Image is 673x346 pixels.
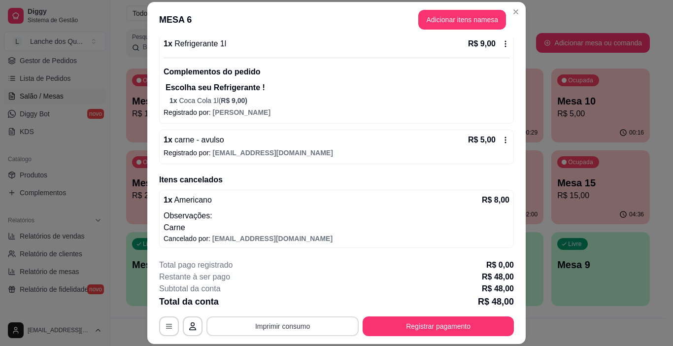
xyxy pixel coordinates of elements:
[164,210,509,222] p: Observações:
[159,283,221,295] p: Subtotal da conta
[213,108,270,116] span: [PERSON_NAME]
[164,107,509,117] p: Registrado por:
[164,222,509,234] p: Carne
[486,259,514,271] p: R$ 0,00
[418,10,506,30] button: Adicionar itens namesa
[159,174,514,186] h2: Itens cancelados
[508,4,524,20] button: Close
[221,97,247,104] span: R$ 9,00 )
[478,295,514,309] p: R$ 48,00
[363,316,514,336] button: Registrar pagamento
[164,38,226,50] p: 1 x
[164,66,509,78] p: Complementos do pedido
[172,196,212,204] span: Americano
[159,295,219,309] p: Total da conta
[213,149,333,157] span: [EMAIL_ADDRESS][DOMAIN_NAME]
[468,38,496,50] p: R$ 9,00
[206,316,359,336] button: Imprimir consumo
[172,39,226,48] span: Refrigerante 1l
[166,82,509,94] p: Escolha seu Refrigerante !
[468,134,496,146] p: R$ 5,00
[212,235,333,242] span: [EMAIL_ADDRESS][DOMAIN_NAME]
[482,194,509,206] p: R$ 8,00
[159,271,230,283] p: Restante à ser pago
[482,283,514,295] p: R$ 48,00
[172,136,224,144] span: carne - avulso
[169,97,179,104] span: 1 x
[482,271,514,283] p: R$ 48,00
[164,234,509,243] p: Cancelado por:
[164,148,509,158] p: Registrado por:
[164,134,224,146] p: 1 x
[159,259,233,271] p: Total pago registrado
[169,96,509,105] p: Coca Cola 1l (
[164,194,212,206] p: 1 x
[147,2,526,37] header: MESA 6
